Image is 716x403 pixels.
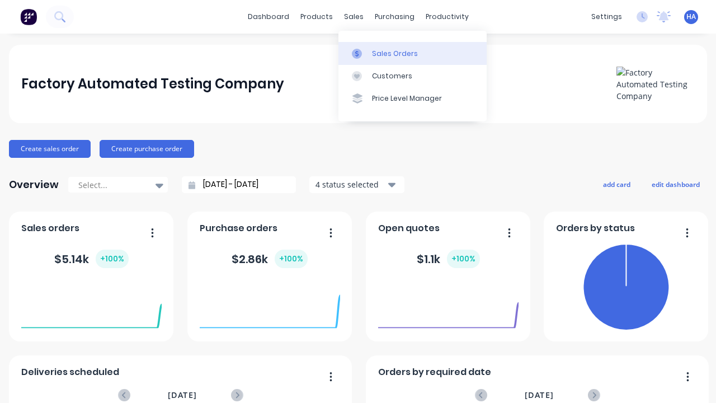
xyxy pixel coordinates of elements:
[100,140,194,158] button: Create purchase order
[586,8,628,25] div: settings
[378,365,491,379] span: Orders by required date
[96,250,129,268] div: + 100 %
[309,176,404,193] button: 4 status selected
[21,365,119,379] span: Deliveries scheduled
[417,250,480,268] div: $ 1.1k
[338,8,369,25] div: sales
[369,8,420,25] div: purchasing
[232,250,308,268] div: $ 2.86k
[168,389,197,401] span: [DATE]
[338,42,487,64] a: Sales Orders
[372,71,412,81] div: Customers
[338,87,487,110] a: Price Level Manager
[295,8,338,25] div: products
[616,67,695,102] img: Factory Automated Testing Company
[338,65,487,87] a: Customers
[54,250,129,268] div: $ 5.14k
[242,8,295,25] a: dashboard
[372,49,418,59] div: Sales Orders
[315,179,386,190] div: 4 status selected
[9,140,91,158] button: Create sales order
[596,177,638,191] button: add card
[20,8,37,25] img: Factory
[378,222,440,235] span: Open quotes
[21,73,284,95] div: Factory Automated Testing Company
[372,93,442,104] div: Price Level Manager
[686,12,696,22] span: HA
[556,222,635,235] span: Orders by status
[21,222,79,235] span: Sales orders
[200,222,277,235] span: Purchase orders
[275,250,308,268] div: + 100 %
[447,250,480,268] div: + 100 %
[420,8,474,25] div: productivity
[9,174,59,196] div: Overview
[525,389,554,401] span: [DATE]
[644,177,707,191] button: edit dashboard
